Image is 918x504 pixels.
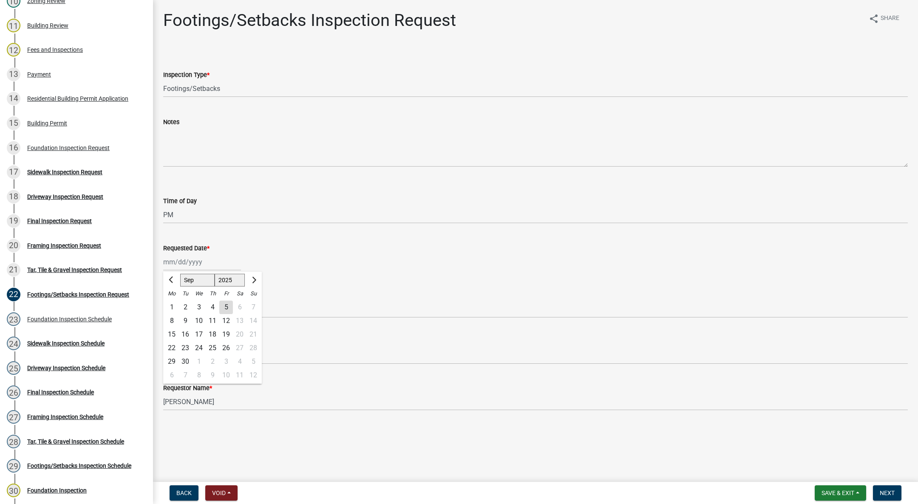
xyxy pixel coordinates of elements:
[192,368,206,382] div: 8
[178,341,192,355] div: 23
[206,368,219,382] div: Thursday, October 9, 2025
[206,355,219,368] div: Thursday, October 2, 2025
[7,312,20,326] div: 23
[192,328,206,341] div: 17
[219,314,233,328] div: 12
[233,287,246,300] div: Sa
[7,263,20,277] div: 21
[219,300,233,314] div: Friday, September 5, 2025
[165,368,178,382] div: 6
[815,485,866,501] button: Save & Exit
[192,328,206,341] div: Wednesday, September 17, 2025
[206,355,219,368] div: 2
[873,485,901,501] button: Next
[167,273,177,287] button: Previous month
[219,368,233,382] div: 10
[165,300,178,314] div: 1
[178,300,192,314] div: 2
[219,355,233,368] div: Friday, October 3, 2025
[178,287,192,300] div: Tu
[7,385,20,399] div: 26
[192,341,206,355] div: Wednesday, September 24, 2025
[881,14,899,24] span: Share
[205,485,238,501] button: Void
[163,198,197,204] label: Time of Day
[7,214,20,228] div: 19
[219,314,233,328] div: Friday, September 12, 2025
[27,47,83,53] div: Fees and Inspections
[7,43,20,57] div: 12
[178,368,192,382] div: Tuesday, October 7, 2025
[192,300,206,314] div: Wednesday, September 3, 2025
[178,314,192,328] div: Tuesday, September 9, 2025
[27,365,105,371] div: Driveway Inspection Schedule
[178,328,192,341] div: Tuesday, September 16, 2025
[192,287,206,300] div: We
[27,194,103,200] div: Driveway Inspection Request
[163,385,212,391] label: Requestor Name
[219,355,233,368] div: 3
[869,14,879,24] i: share
[178,300,192,314] div: Tuesday, September 2, 2025
[219,287,233,300] div: Fr
[7,116,20,130] div: 15
[7,288,20,301] div: 22
[206,341,219,355] div: 25
[7,361,20,375] div: 25
[7,92,20,105] div: 14
[27,267,122,273] div: Tar, Tile & Gravel Inspection Request
[165,314,178,328] div: 8
[192,314,206,328] div: 10
[27,414,103,420] div: Framing Inspection Schedule
[206,328,219,341] div: Thursday, September 18, 2025
[219,341,233,355] div: 26
[206,328,219,341] div: 18
[7,337,20,350] div: 24
[27,169,102,175] div: Sidewalk Inspection Request
[163,253,241,271] input: mm/dd/yyyy
[27,340,105,346] div: Sidewalk Inspection Schedule
[178,355,192,368] div: 30
[180,274,215,286] select: Select month
[206,314,219,328] div: 11
[27,71,51,77] div: Payment
[219,341,233,355] div: Friday, September 26, 2025
[27,439,124,445] div: Tar, Tile & Gravel Inspection Schedule
[192,314,206,328] div: Wednesday, September 10, 2025
[7,239,20,252] div: 20
[7,410,20,424] div: 27
[176,490,192,496] span: Back
[165,287,178,300] div: Mo
[192,300,206,314] div: 3
[178,368,192,382] div: 7
[206,287,219,300] div: Th
[7,141,20,155] div: 16
[165,300,178,314] div: Monday, September 1, 2025
[163,72,210,78] label: Inspection Type
[178,355,192,368] div: Tuesday, September 30, 2025
[27,218,92,224] div: Final Inspection Request
[163,246,210,252] label: Requested Date
[165,355,178,368] div: 29
[7,435,20,448] div: 28
[178,328,192,341] div: 16
[165,355,178,368] div: Monday, September 29, 2025
[7,190,20,204] div: 18
[27,23,68,28] div: Building Review
[27,292,129,297] div: Footings/Setbacks Inspection Request
[206,341,219,355] div: Thursday, September 25, 2025
[206,368,219,382] div: 9
[165,368,178,382] div: Monday, October 6, 2025
[7,484,20,497] div: 30
[192,355,206,368] div: 1
[206,314,219,328] div: Thursday, September 11, 2025
[165,341,178,355] div: 22
[219,368,233,382] div: Friday, October 10, 2025
[163,10,456,31] h1: Footings/Setbacks Inspection Request
[219,300,233,314] div: 5
[219,328,233,341] div: Friday, September 19, 2025
[206,300,219,314] div: 4
[178,314,192,328] div: 9
[7,165,20,179] div: 17
[212,490,226,496] span: Void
